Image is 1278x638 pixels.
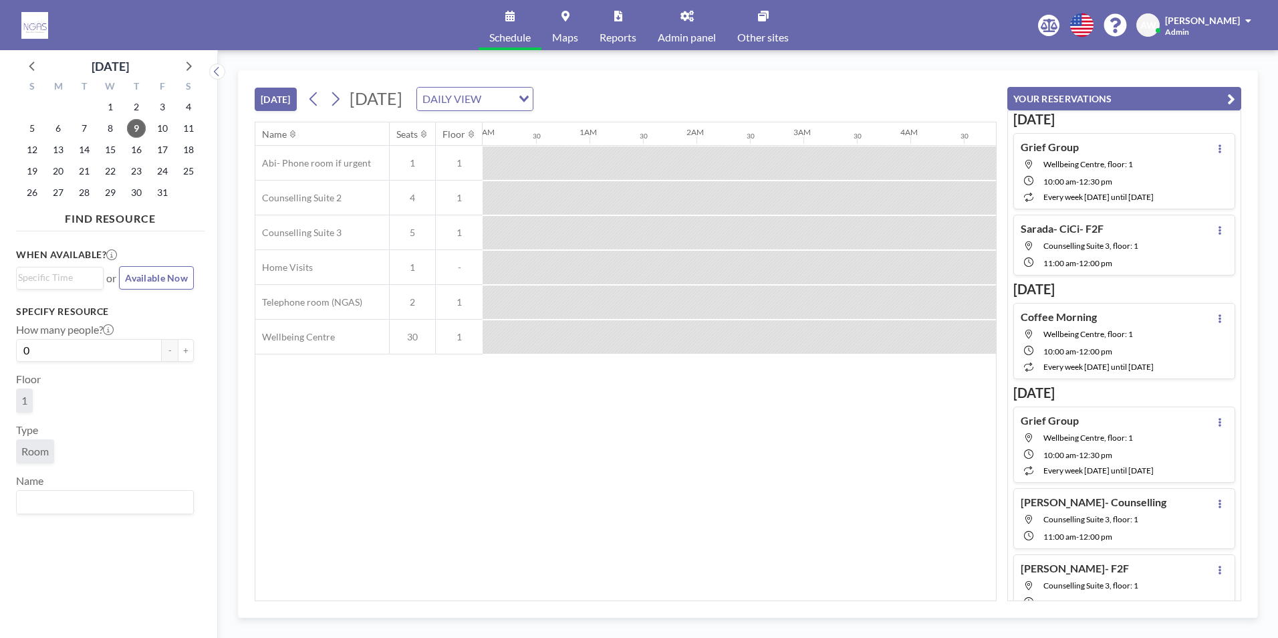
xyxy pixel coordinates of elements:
[1043,465,1154,475] span: every week [DATE] until [DATE]
[127,183,146,202] span: Thursday, October 30, 2025
[127,140,146,159] span: Thursday, October 16, 2025
[75,140,94,159] span: Tuesday, October 14, 2025
[747,132,755,140] div: 30
[390,157,435,169] span: 1
[153,183,172,202] span: Friday, October 31, 2025
[417,88,533,110] div: Search for option
[179,162,198,181] span: Saturday, October 25, 2025
[436,261,483,274] span: -
[18,270,96,285] input: Search for option
[101,162,120,181] span: Wednesday, October 22, 2025
[1013,111,1235,128] h3: [DATE]
[1076,532,1079,542] span: -
[178,339,194,362] button: +
[390,227,435,239] span: 5
[436,157,483,169] span: 1
[17,491,193,514] div: Search for option
[179,140,198,159] span: Saturday, October 18, 2025
[1043,241,1138,251] span: Counselling Suite 3, floor: 1
[123,79,149,96] div: T
[390,192,435,204] span: 4
[1076,346,1079,356] span: -
[1021,222,1104,235] h4: Sarada- CiCi- F2F
[961,132,969,140] div: 30
[16,306,194,318] h3: Specify resource
[101,98,120,116] span: Wednesday, October 1, 2025
[793,127,811,137] div: 3AM
[390,296,435,308] span: 2
[1043,514,1138,524] span: Counselling Suite 3, floor: 1
[262,128,287,140] div: Name
[1043,450,1076,460] span: 10:00 AM
[162,339,178,362] button: -
[436,331,483,343] span: 1
[1043,532,1076,542] span: 11:00 AM
[101,119,120,138] span: Wednesday, October 8, 2025
[49,119,68,138] span: Monday, October 6, 2025
[1072,598,1075,608] span: -
[255,296,362,308] span: Telephone room (NGAS)
[255,192,342,204] span: Counselling Suite 2
[600,32,636,43] span: Reports
[101,140,120,159] span: Wednesday, October 15, 2025
[127,119,146,138] span: Thursday, October 9, 2025
[21,394,27,407] span: 1
[485,90,511,108] input: Search for option
[1007,87,1241,110] button: YOUR RESERVATIONS
[390,331,435,343] span: 30
[255,261,313,274] span: Home Visits
[658,32,716,43] span: Admin panel
[1043,580,1138,591] span: Counselling Suite 3, floor: 1
[16,207,205,225] h4: FIND RESOURCE
[580,127,597,137] div: 1AM
[1021,140,1079,154] h4: Grief Group
[1043,346,1076,356] span: 10:00 AM
[436,227,483,239] span: 1
[255,331,335,343] span: Wellbeing Centre
[1043,258,1076,268] span: 11:00 AM
[92,57,129,76] div: [DATE]
[533,132,541,140] div: 30
[390,261,435,274] span: 1
[119,266,194,290] button: Available Now
[75,162,94,181] span: Tuesday, October 21, 2025
[436,296,483,308] span: 1
[1043,177,1076,187] span: 10:00 AM
[1021,414,1079,427] h4: Grief Group
[149,79,175,96] div: F
[1079,346,1112,356] span: 12:00 PM
[127,98,146,116] span: Thursday, October 2, 2025
[900,127,918,137] div: 4AM
[153,140,172,159] span: Friday, October 17, 2025
[153,162,172,181] span: Friday, October 24, 2025
[640,132,648,140] div: 30
[854,132,862,140] div: 30
[442,128,465,140] div: Floor
[396,128,418,140] div: Seats
[1043,433,1133,443] span: Wellbeing Centre, floor: 1
[1021,562,1129,575] h4: [PERSON_NAME]- F2F
[179,98,198,116] span: Saturday, October 4, 2025
[23,183,41,202] span: Sunday, October 26, 2025
[19,79,45,96] div: S
[16,423,38,437] label: Type
[153,119,172,138] span: Friday, October 10, 2025
[49,162,68,181] span: Monday, October 20, 2025
[255,88,297,111] button: [DATE]
[21,12,48,39] img: organization-logo
[72,79,98,96] div: T
[1021,496,1166,509] h4: [PERSON_NAME]- Counselling
[75,183,94,202] span: Tuesday, October 28, 2025
[1076,177,1079,187] span: -
[1079,532,1112,542] span: 12:00 PM
[420,90,484,108] span: DAILY VIEW
[153,98,172,116] span: Friday, October 3, 2025
[1165,27,1189,37] span: Admin
[1043,598,1072,608] span: 5:00 PM
[17,268,103,288] div: Search for option
[737,32,789,43] span: Other sites
[49,183,68,202] span: Monday, October 27, 2025
[127,162,146,181] span: Thursday, October 23, 2025
[436,192,483,204] span: 1
[125,272,188,284] span: Available Now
